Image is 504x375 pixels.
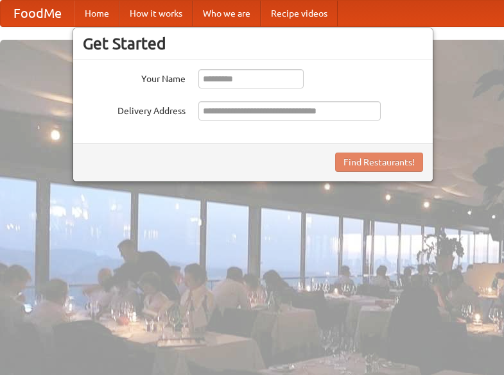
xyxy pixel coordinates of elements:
[83,69,186,85] label: Your Name
[119,1,193,26] a: How it works
[261,1,338,26] a: Recipe videos
[335,153,423,172] button: Find Restaurants!
[1,1,74,26] a: FoodMe
[74,1,119,26] a: Home
[193,1,261,26] a: Who we are
[83,34,423,53] h3: Get Started
[83,101,186,117] label: Delivery Address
